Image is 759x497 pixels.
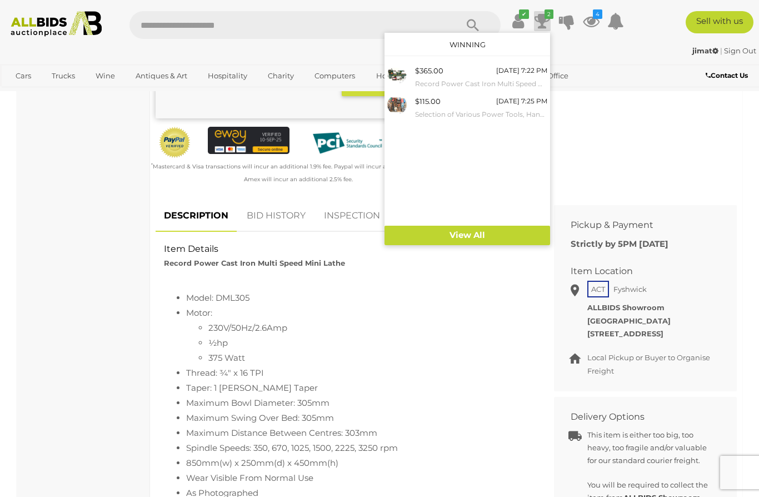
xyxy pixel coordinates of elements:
a: ✔ [510,11,526,31]
a: 4 [583,11,600,31]
img: Allbids.com.au [6,11,107,37]
a: Sports [8,85,46,103]
img: 54379-1a.jpg [387,64,407,84]
strong: jimat [692,46,718,55]
a: Antiques & Art [128,67,194,85]
img: 53934-60a.jpg [387,95,407,115]
small: Record Power Cast Iron Multi Speed Mini Lathe [415,78,547,90]
a: Sell with us [686,11,753,33]
i: 4 [593,9,602,19]
a: 2 [534,11,551,31]
a: View All [385,226,550,245]
a: Sign Out [724,46,756,55]
a: [GEOGRAPHIC_DATA] [52,85,145,103]
div: [DATE] 7:25 PM [496,95,547,107]
a: jimat [692,46,720,55]
small: Selection of Various Power Tools, Hand Tools and Hardware [415,108,547,121]
a: Office [540,67,576,85]
a: $365.00 [DATE] 7:22 PM Record Power Cast Iron Multi Speed Mini Lathe [385,62,550,92]
div: $115.00 [415,95,441,108]
a: Trucks [44,67,82,85]
span: | [720,46,722,55]
a: Charity [261,67,301,85]
b: Contact Us [706,71,748,79]
a: Winning [450,40,486,49]
i: 2 [545,9,553,19]
div: $365.00 [415,64,443,77]
a: $115.00 [DATE] 7:25 PM Selection of Various Power Tools, Hand Tools and Hardware [385,92,550,123]
a: Computers [307,67,362,85]
a: Wine [88,67,122,85]
a: Cars [8,67,38,85]
a: Hospitality [201,67,254,85]
div: [DATE] 7:22 PM [496,64,547,77]
button: Search [445,11,501,39]
i: ✔ [519,9,529,19]
a: Household [369,67,423,85]
a: Contact Us [706,69,751,82]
